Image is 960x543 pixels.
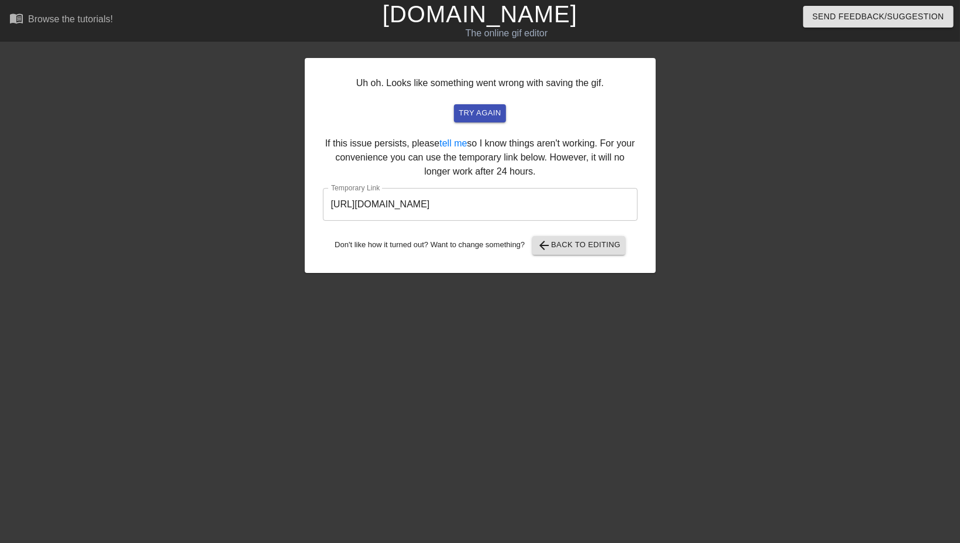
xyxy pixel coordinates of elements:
[459,107,501,120] span: try again
[9,11,23,25] span: menu_book
[439,138,467,148] a: tell me
[532,236,625,255] button: Back to Editing
[813,9,944,24] span: Send Feedback/Suggestion
[323,188,638,221] input: bare
[454,104,505,122] button: try again
[9,11,113,29] a: Browse the tutorials!
[28,14,113,24] div: Browse the tutorials!
[383,1,577,27] a: [DOMAIN_NAME]
[323,236,638,255] div: Don't like how it turned out? Want to change something?
[803,6,954,28] button: Send Feedback/Suggestion
[537,238,551,252] span: arrow_back
[326,26,687,40] div: The online gif editor
[537,238,621,252] span: Back to Editing
[305,58,656,273] div: Uh oh. Looks like something went wrong with saving the gif. If this issue persists, please so I k...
